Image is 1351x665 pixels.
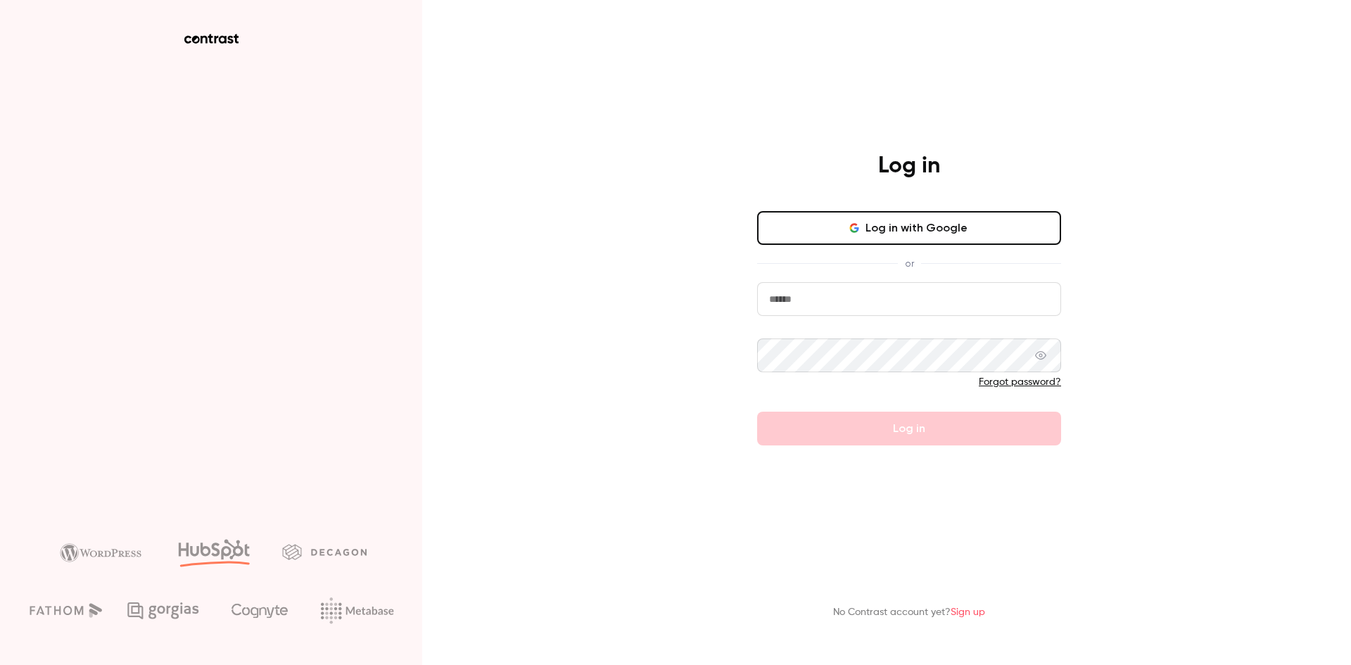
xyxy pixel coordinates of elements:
[833,605,985,620] p: No Contrast account yet?
[898,256,921,271] span: or
[757,211,1061,245] button: Log in with Google
[951,607,985,617] a: Sign up
[979,377,1061,387] a: Forgot password?
[878,152,940,180] h4: Log in
[282,544,367,559] img: decagon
